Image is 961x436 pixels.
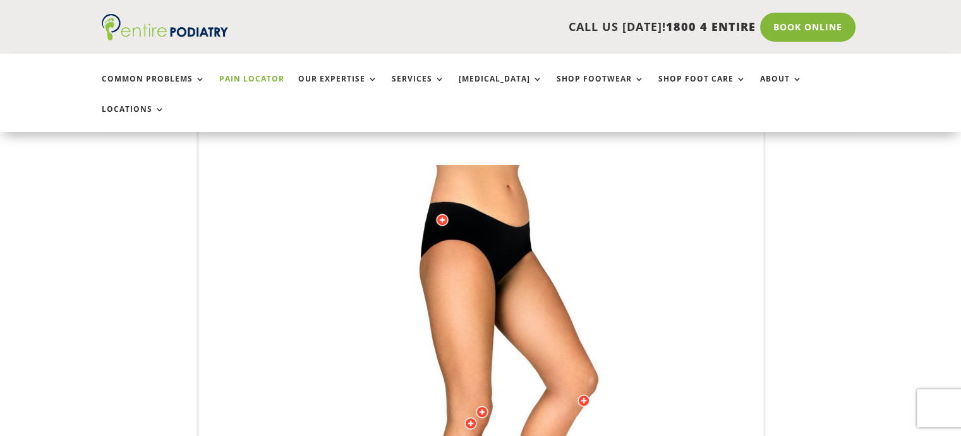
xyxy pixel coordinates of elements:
img: logo (1) [102,14,228,40]
a: Shop Footwear [557,75,644,102]
a: Shop Foot Care [658,75,746,102]
a: Common Problems [102,75,205,102]
p: CALL US [DATE]! [277,19,756,35]
a: Pain Locator [219,75,284,102]
a: About [760,75,802,102]
a: Our Expertise [298,75,378,102]
a: Entire Podiatry [102,30,228,43]
a: Services [392,75,445,102]
a: [MEDICAL_DATA] [459,75,543,102]
a: Book Online [760,13,855,42]
a: Locations [102,105,165,132]
span: 1800 4 ENTIRE [666,19,756,34]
